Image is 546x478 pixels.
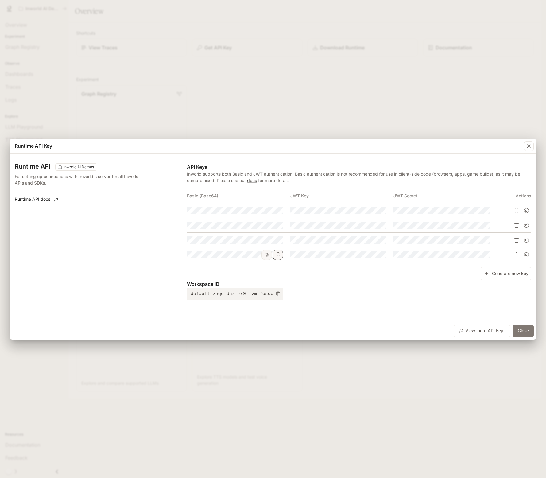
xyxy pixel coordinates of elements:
th: Basic (Base64) [187,188,290,203]
h3: Runtime API [15,163,50,169]
p: Runtime API Key [15,142,52,150]
p: Workspace ID [187,280,531,288]
button: Delete API key [512,220,521,230]
button: Suspend API key [521,250,531,260]
div: These keys will apply to your current workspace only [55,163,97,171]
a: Runtime API docs [12,193,60,206]
th: JWT Key [290,188,394,203]
p: Inworld supports both Basic and JWT authentication. Basic authentication is not recommended for u... [187,171,531,184]
th: Actions [497,188,531,203]
button: Suspend API key [521,220,531,230]
p: API Keys [187,163,531,171]
th: JWT Secret [393,188,497,203]
button: View more API Keys [454,325,510,337]
button: Delete API key [512,235,521,245]
p: For setting up connections with Inworld's server for all Inworld APIs and SDKs. [15,173,140,186]
button: Suspend API key [521,235,531,245]
button: default-zngdtdnxlzx9mivmtjosqq [187,288,283,300]
a: docs [247,178,257,183]
button: Generate new key [481,267,531,280]
button: Copy Basic (Base64) [273,250,283,260]
button: Close [513,325,534,337]
span: Inworld AI Demos [61,164,96,170]
button: Delete API key [512,250,521,260]
button: Delete API key [512,206,521,216]
button: Suspend API key [521,206,531,216]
